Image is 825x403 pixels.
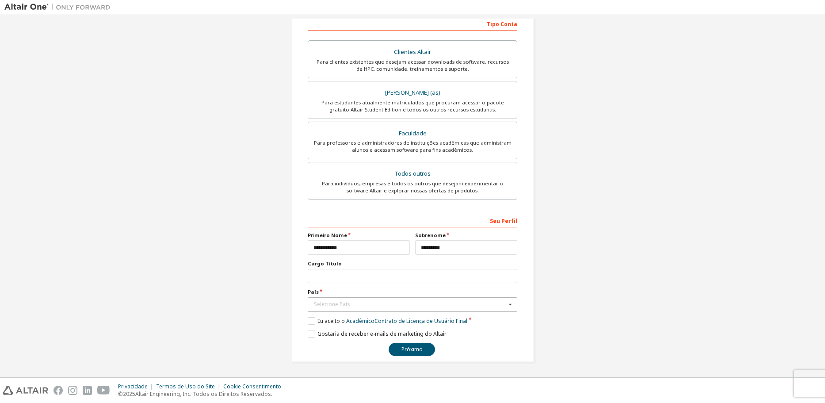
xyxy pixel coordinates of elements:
img: altair_logo.svg [3,386,48,395]
div: Privacidade [118,383,156,390]
div: Cookie Consentimento [223,383,286,390]
p: © 2025 Altair Engineering, Inc. Todos os Direitos Reservados. [118,390,286,398]
div: Faculdade [313,127,512,140]
label: País [308,288,517,296]
label: Sobrenome [415,232,517,239]
div: Para clientes existentes que desejam acessar downloads de software, recursos de HPC, comunidade, ... [313,58,512,73]
label: Cargo Título [308,260,517,267]
div: Para professores e administradores de instituições acadêmicas que administram alunos e acessam so... [313,139,512,154]
label: Eu aceito o [308,317,467,325]
div: Tipo Conta [308,16,517,31]
div: Todos outros [313,168,512,180]
div: Selecione País [314,302,506,307]
button: Próximo [389,343,435,356]
img: youtube.svg [97,386,110,395]
div: Seu Perfil [308,213,517,227]
a: Acadêmico Contrato de Licença de Usuário Final [346,317,467,325]
img: Altair One [4,3,115,12]
label: Gostaria de receber e-mails de marketing do Altair [308,330,447,338]
div: Clientes Altair [313,46,512,58]
img: facebook.svg [53,386,63,395]
div: Para indivíduos, empresas e todos os outros que desejam experimentar o software Altair e explorar... [313,180,512,194]
img: linkedin.svg [83,386,92,395]
img: instagram.svg [68,386,77,395]
label: Primeiro Nome [308,232,410,239]
div: [PERSON_NAME] (as) [313,87,512,99]
div: Para estudantes atualmente matriculados que procuram acessar o pacote gratuito Altair Student Edi... [313,99,512,113]
div: Termos de Uso do Site [156,383,223,390]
